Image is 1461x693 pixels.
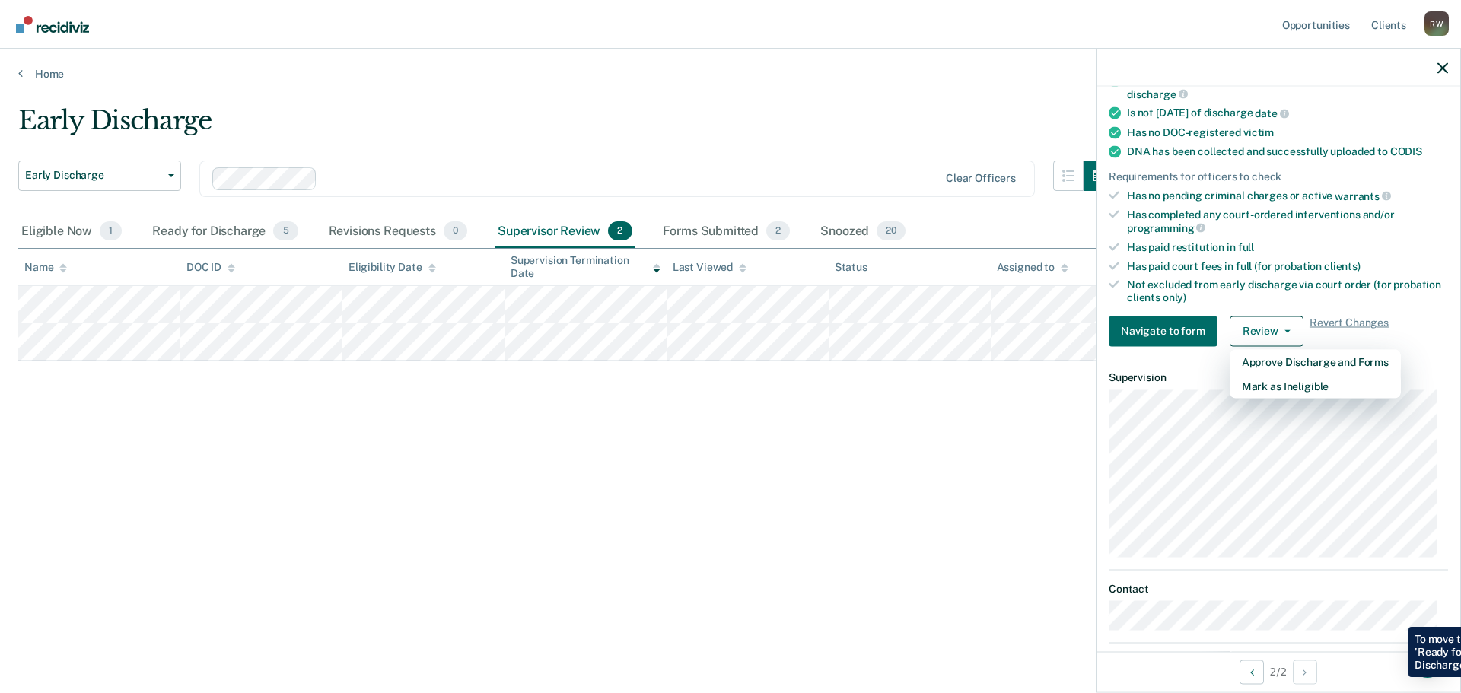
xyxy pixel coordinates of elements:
span: 1 [100,221,122,241]
span: clients) [1324,259,1361,272]
div: Has completed any court-ordered interventions and/or [1127,208,1448,234]
span: Revert Changes [1310,316,1389,346]
a: Home [18,67,1443,81]
dt: Contact [1109,582,1448,595]
div: Assigned to [997,261,1068,274]
div: Name [24,261,67,274]
div: Open Intercom Messenger [1409,641,1446,678]
div: Eligibility Date [349,261,436,274]
div: Clear officers [946,172,1016,185]
div: Forms Submitted [660,215,794,249]
span: full [1238,240,1254,253]
span: Early Discharge [25,169,162,182]
div: Is not serving for an offense that is ineligible for early [1127,74,1448,100]
div: Early Discharge [18,105,1114,148]
div: Has no pending criminal charges or active [1127,189,1448,202]
span: only) [1163,291,1186,304]
div: Has paid restitution in [1127,240,1448,253]
span: discharge [1127,87,1188,100]
span: 2 [766,221,790,241]
span: 5 [273,221,298,241]
div: Ready for Discharge [149,215,301,249]
div: Status [835,261,867,274]
span: 20 [877,221,906,241]
div: DNA has been collected and successfully uploaded to [1127,145,1448,157]
div: 2 / 2 [1097,651,1460,691]
img: Recidiviz [16,16,89,33]
button: Profile dropdown button [1424,11,1449,36]
dt: Supervision [1109,370,1448,383]
button: Previous Opportunity [1240,660,1264,684]
button: Review [1230,316,1303,346]
span: 0 [444,221,467,241]
button: Approve Discharge and Forms [1230,349,1401,374]
div: Supervision Termination Date [511,254,660,280]
div: Is not [DATE] of discharge [1127,106,1448,120]
a: Navigate to form link [1109,316,1224,346]
span: programming [1127,221,1205,234]
button: Next Opportunity [1293,660,1317,684]
div: Has paid court fees in full (for probation [1127,259,1448,272]
button: Mark as Ineligible [1230,374,1401,398]
div: Requirements for officers to check [1109,170,1448,183]
span: warrants [1335,189,1391,202]
span: date [1255,107,1288,119]
button: Navigate to form [1109,316,1217,346]
span: 2 [608,221,632,241]
div: Last Viewed [673,261,746,274]
div: Has no DOC-registered [1127,126,1448,138]
span: CODIS [1390,145,1422,157]
div: R W [1424,11,1449,36]
div: Not excluded from early discharge via court order (for probation clients [1127,278,1448,304]
span: victim [1243,126,1274,138]
div: Revisions Requests [326,215,470,249]
div: Snoozed [817,215,909,249]
div: Supervisor Review [495,215,635,249]
div: DOC ID [186,261,235,274]
div: Eligible Now [18,215,125,249]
